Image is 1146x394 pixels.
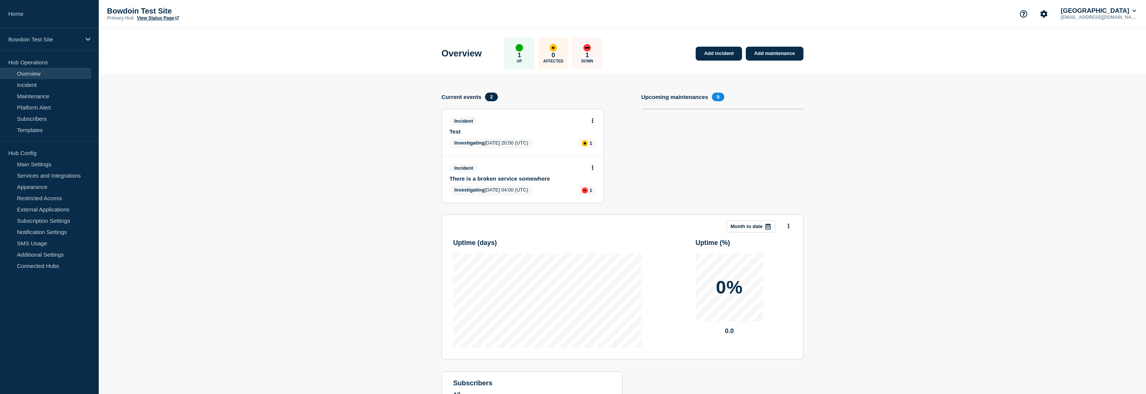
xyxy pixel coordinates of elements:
p: Down [581,59,593,63]
span: Investigating [454,187,485,193]
p: 0% [716,278,743,297]
div: down [583,44,591,52]
span: 2 [485,93,497,101]
h3: Uptime ( % ) [696,239,730,247]
p: 1 [586,52,589,59]
button: Month to date [727,221,775,233]
a: Test [450,128,586,135]
h4: subscribers [453,379,611,387]
p: 1 [589,140,592,146]
p: [EMAIL_ADDRESS][DOMAIN_NAME] [1059,15,1138,20]
p: 1 [589,187,592,193]
a: Add maintenance [746,47,803,61]
p: Up [517,59,522,63]
a: There is a broken service somewhere [450,175,586,182]
button: [GEOGRAPHIC_DATA] [1059,7,1138,15]
h4: Upcoming maintenances [641,94,708,100]
span: Investigating [454,140,485,146]
span: [DATE] 20:50 (UTC) [450,138,533,148]
h1: Overview [442,48,482,59]
p: Affected [543,59,563,63]
h3: Uptime ( days ) [453,239,497,247]
p: 1 [518,52,521,59]
p: 0.0 [696,327,763,335]
span: 0 [712,93,724,101]
div: affected [549,44,557,52]
p: Month to date [731,224,763,229]
h4: Current events [442,94,482,100]
p: Bowdoin Test Site [8,36,81,43]
p: Primary Hub [107,15,134,21]
div: up [516,44,523,52]
span: [DATE] 04:00 (UTC) [450,186,533,195]
button: Account settings [1036,6,1052,22]
p: 0 [552,52,555,59]
div: down [582,187,588,193]
span: Incident [450,117,478,125]
a: View Status Page [137,15,179,21]
span: Incident [450,164,478,172]
button: Support [1016,6,1031,22]
p: Bowdoin Test Site [107,7,258,15]
div: affected [582,140,588,146]
a: Add incident [696,47,742,61]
